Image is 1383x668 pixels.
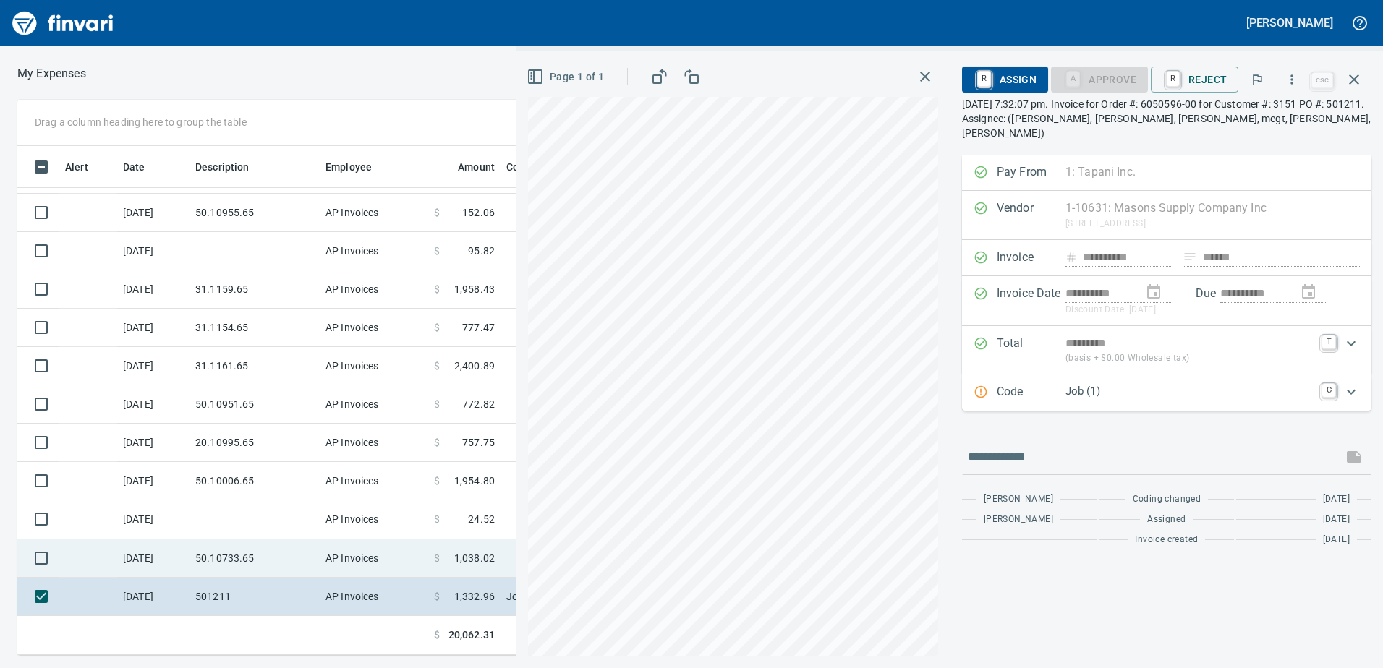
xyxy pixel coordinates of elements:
[117,500,190,539] td: [DATE]
[190,309,320,347] td: 31.1154.65
[320,424,428,462] td: AP Invoices
[190,347,320,385] td: 31.1161.65
[462,435,495,450] span: 757.75
[984,513,1053,527] span: [PERSON_NAME]
[1322,383,1336,398] a: C
[977,71,991,87] a: R
[997,383,1065,402] p: Code
[117,232,190,270] td: [DATE]
[325,158,372,176] span: Employee
[320,270,428,309] td: AP Invoices
[1151,67,1238,93] button: RReject
[997,335,1065,366] p: Total
[434,397,440,411] span: $
[117,194,190,232] td: [DATE]
[123,158,145,176] span: Date
[1241,64,1273,95] button: Flag
[325,158,391,176] span: Employee
[320,309,428,347] td: AP Invoices
[1246,15,1333,30] h5: [PERSON_NAME]
[190,424,320,462] td: 20.10995.65
[17,65,86,82] p: My Expenses
[190,385,320,424] td: 50.10951.65
[320,347,428,385] td: AP Invoices
[501,578,862,616] td: Job (1)
[9,6,117,40] img: Finvari
[65,158,88,176] span: Alert
[190,578,320,616] td: 501211
[1323,513,1350,527] span: [DATE]
[529,68,604,86] span: Page 1 of 1
[195,158,250,176] span: Description
[454,589,495,604] span: 1,332.96
[117,424,190,462] td: [DATE]
[1243,12,1337,34] button: [PERSON_NAME]
[1065,351,1313,366] p: (basis + $0.00 Wholesale tax)
[1135,533,1198,547] span: Invoice created
[320,194,428,232] td: AP Invoices
[434,244,440,258] span: $
[320,232,428,270] td: AP Invoices
[962,374,1371,411] div: Expand
[434,320,440,335] span: $
[434,435,440,450] span: $
[320,385,428,424] td: AP Invoices
[117,462,190,500] td: [DATE]
[1133,492,1201,507] span: Coding changed
[17,65,86,82] nav: breadcrumb
[434,589,440,604] span: $
[123,158,164,176] span: Date
[35,115,247,129] p: Drag a column heading here to group the table
[439,158,495,176] span: Amount
[117,270,190,309] td: [DATE]
[1065,383,1313,400] p: Job (1)
[984,492,1053,507] span: [PERSON_NAME]
[458,158,495,176] span: Amount
[468,512,495,526] span: 24.52
[468,244,495,258] span: 95.82
[962,97,1371,140] p: [DATE] 7:32:07 pm. Invoice for Order #: 6050596-00 for Customer #: 3151 PO #: 501211. Assignee: (...
[962,67,1048,93] button: RAssign
[1147,513,1186,527] span: Assigned
[462,205,495,220] span: 152.06
[462,320,495,335] span: 777.47
[434,551,440,565] span: $
[117,309,190,347] td: [DATE]
[1308,62,1371,97] span: Close invoice
[454,474,495,488] span: 1,954.80
[448,628,495,643] span: 20,062.31
[320,578,428,616] td: AP Invoices
[320,500,428,539] td: AP Invoices
[434,205,440,220] span: $
[117,578,190,616] td: [DATE]
[434,359,440,373] span: $
[524,64,610,90] button: Page 1 of 1
[117,347,190,385] td: [DATE]
[506,158,558,176] span: Coding
[190,270,320,309] td: 31.1159.65
[1323,492,1350,507] span: [DATE]
[1051,72,1148,85] div: Job required
[454,551,495,565] span: 1,038.02
[1337,440,1371,474] span: This records your message into the invoice and notifies anyone mentioned
[974,67,1037,92] span: Assign
[1276,64,1308,95] button: More
[434,628,440,643] span: $
[462,397,495,411] span: 772.82
[190,194,320,232] td: 50.10955.65
[434,512,440,526] span: $
[65,158,107,176] span: Alert
[962,326,1371,374] div: Expand
[454,359,495,373] span: 2,400.89
[195,158,268,176] span: Description
[320,539,428,578] td: AP Invoices
[1162,67,1227,92] span: Reject
[1322,335,1336,349] a: T
[190,539,320,578] td: 50.10733.65
[454,282,495,296] span: 1,958.43
[117,539,190,578] td: [DATE]
[1166,71,1180,87] a: R
[506,158,540,176] span: Coding
[434,282,440,296] span: $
